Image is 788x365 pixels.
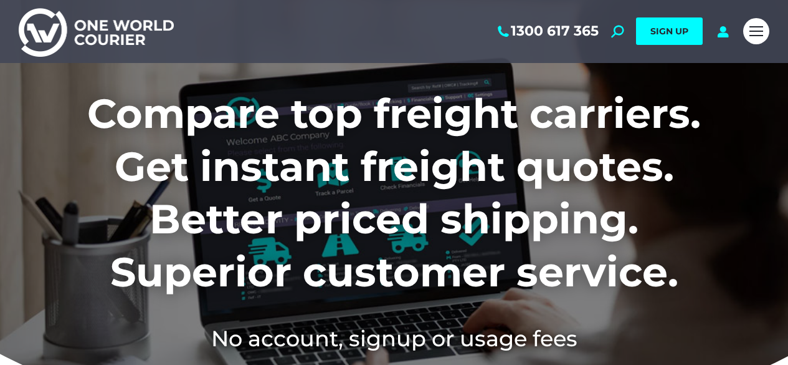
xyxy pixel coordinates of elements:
[19,323,769,354] h2: No account, signup or usage fees
[495,23,599,39] a: 1300 617 365
[19,87,769,298] h1: Compare top freight carriers. Get instant freight quotes. Better priced shipping. Superior custom...
[636,17,703,45] a: SIGN UP
[19,6,174,57] img: One World Courier
[650,26,688,37] span: SIGN UP
[743,18,769,44] a: Mobile menu icon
